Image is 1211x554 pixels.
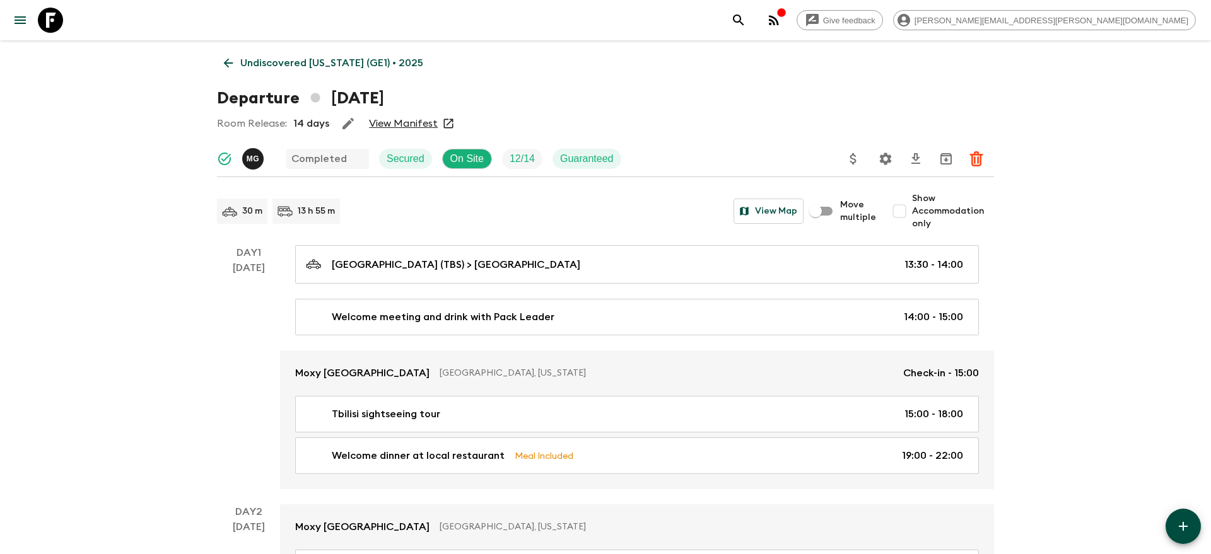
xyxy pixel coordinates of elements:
p: Welcome dinner at local restaurant [332,448,505,463]
span: [PERSON_NAME][EMAIL_ADDRESS][PERSON_NAME][DOMAIN_NAME] [908,16,1195,25]
button: Delete [964,146,989,171]
p: [GEOGRAPHIC_DATA], [US_STATE] [440,521,969,533]
span: Mariam Gabichvadze [242,152,266,162]
p: 13 h 55 m [298,205,335,217]
button: Settings [873,146,898,171]
p: Completed [291,151,347,166]
button: Update Price, Early Bird Discount and Costs [841,146,866,171]
p: Meal Included [515,449,573,463]
p: On Site [450,151,484,166]
p: Guaranteed [560,151,614,166]
p: Check-in - 15:00 [903,366,979,381]
div: Trip Fill [502,149,542,169]
p: Secured [387,151,424,166]
p: 30 m [242,205,262,217]
p: 14 days [293,116,329,131]
h1: Departure [DATE] [217,86,384,111]
span: Show Accommodation only [912,192,994,230]
p: Moxy [GEOGRAPHIC_DATA] [295,519,430,534]
button: View Map [734,199,804,224]
button: menu [8,8,33,33]
button: search adventures [726,8,751,33]
a: Give feedback [797,10,883,30]
p: 19:00 - 22:00 [902,448,963,463]
p: Moxy [GEOGRAPHIC_DATA] [295,366,430,381]
a: Tbilisi sightseeing tour15:00 - 18:00 [295,396,979,432]
p: Day 2 [217,504,280,519]
a: View Manifest [369,117,438,130]
a: Moxy [GEOGRAPHIC_DATA][GEOGRAPHIC_DATA], [US_STATE]Check-in - 15:00 [280,350,994,396]
p: Day 1 [217,245,280,260]
div: On Site [442,149,492,169]
a: Welcome meeting and drink with Pack Leader14:00 - 15:00 [295,299,979,335]
div: Secured [379,149,432,169]
p: 15:00 - 18:00 [904,407,963,422]
p: 14:00 - 15:00 [904,309,963,325]
a: Undiscovered [US_STATE] (GE1) • 2025 [217,50,430,76]
svg: Synced Successfully [217,151,232,166]
p: 12 / 14 [510,151,535,166]
button: Download CSV [903,146,928,171]
button: Archive (Completed, Cancelled or Unsynced Departures only) [933,146,959,171]
p: Tbilisi sightseeing tour [332,407,440,422]
a: Welcome dinner at local restaurantMeal Included19:00 - 22:00 [295,437,979,474]
p: [GEOGRAPHIC_DATA] (TBS) > [GEOGRAPHIC_DATA] [332,257,580,272]
div: [DATE] [233,260,265,489]
p: Undiscovered [US_STATE] (GE1) • 2025 [240,55,423,71]
p: [GEOGRAPHIC_DATA], [US_STATE] [440,367,893,379]
a: Moxy [GEOGRAPHIC_DATA][GEOGRAPHIC_DATA], [US_STATE] [280,504,994,550]
p: 13:30 - 14:00 [904,257,963,272]
p: Room Release: [217,116,287,131]
span: Move multiple [840,199,877,224]
span: Give feedback [816,16,882,25]
a: [GEOGRAPHIC_DATA] (TBS) > [GEOGRAPHIC_DATA]13:30 - 14:00 [295,245,979,284]
p: Welcome meeting and drink with Pack Leader [332,309,554,325]
div: [PERSON_NAME][EMAIL_ADDRESS][PERSON_NAME][DOMAIN_NAME] [893,10,1196,30]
